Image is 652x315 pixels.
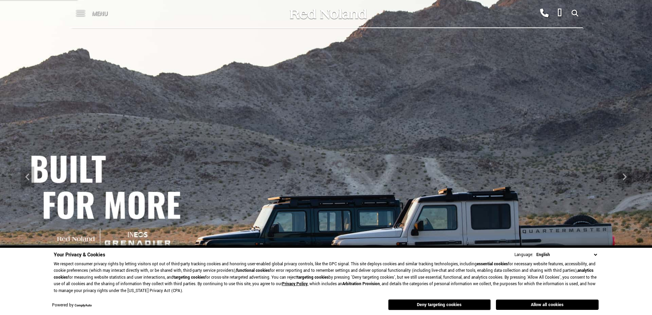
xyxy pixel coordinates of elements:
[289,8,367,20] img: Red Noland Auto Group
[21,167,34,187] div: Previous
[174,275,205,280] strong: targeting cookies
[477,261,508,267] strong: essential cookies
[342,281,380,287] strong: Arbitration Provision
[52,303,92,308] div: Powered by
[514,253,533,257] div: Language:
[618,167,631,187] div: Next
[535,251,599,258] select: Language Select
[236,268,270,274] strong: functional cookies
[54,251,105,258] span: Your Privacy & Cookies
[282,281,308,287] a: Privacy Policy
[496,300,599,310] button: Allow all cookies
[388,299,491,310] button: Deny targeting cookies
[75,303,92,308] a: ComplyAuto
[297,275,329,280] strong: targeting cookies
[54,261,599,294] p: We respect consumer privacy rights by letting visitors opt out of third-party tracking cookies an...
